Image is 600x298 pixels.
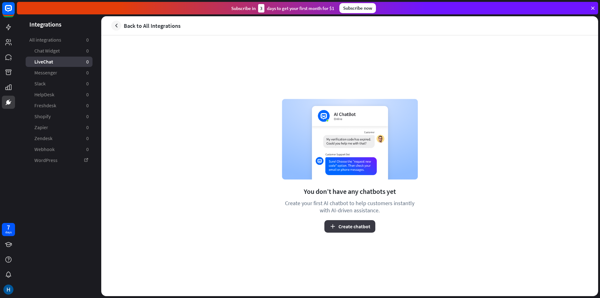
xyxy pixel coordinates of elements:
span: All integrations [29,37,61,43]
a: Zendesk 0 [26,133,92,144]
a: WordPress [26,155,92,165]
aside: 0 [86,37,89,43]
aside: 0 [86,102,89,109]
div: Subscribe in days to get your first month for $1 [231,4,334,13]
a: All integrations 0 [26,35,92,45]
span: LiveChat [34,58,53,65]
a: Zapier 0 [26,122,92,133]
aside: 0 [86,48,89,54]
aside: 0 [86,69,89,76]
span: Shopify [34,113,51,120]
a: Messenger 0 [26,68,92,78]
a: 7 days [2,223,15,236]
div: Subscribe now [339,3,376,13]
div: days [5,230,12,235]
span: Chat Widget [34,48,60,54]
a: Webhook 0 [26,144,92,154]
div: 7 [7,225,10,230]
aside: 0 [86,80,89,87]
div: 3 [258,4,264,13]
span: Freshdesk [34,102,56,109]
aside: 0 [86,124,89,131]
aside: 0 [86,58,89,65]
span: Zapier [34,124,48,131]
a: Shopify 0 [26,111,92,122]
img: chatbot example image [282,99,418,179]
header: Integrations [17,20,101,28]
a: Freshdesk 0 [26,100,92,111]
a: Slack 0 [26,78,92,89]
aside: 0 [86,91,89,98]
div: You don’t have any chatbots yet [304,187,396,196]
span: HelpDesk [34,91,54,98]
aside: 0 [86,146,89,153]
button: Open LiveChat chat widget [5,3,24,21]
span: Messenger [34,69,57,76]
aside: 0 [86,113,89,120]
span: Webhook [34,146,55,153]
button: Create chatbot [324,220,375,233]
span: Zendesk [34,135,52,142]
a: Back to All Integrations [111,21,181,31]
span: Back to All Integrations [124,22,181,29]
aside: 0 [86,135,89,142]
div: Create your first AI chatbot to help customers instantly with AI-driven assistance. [282,200,418,214]
a: HelpDesk 0 [26,89,92,100]
a: Chat Widget 0 [26,46,92,56]
span: Slack [34,80,46,87]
